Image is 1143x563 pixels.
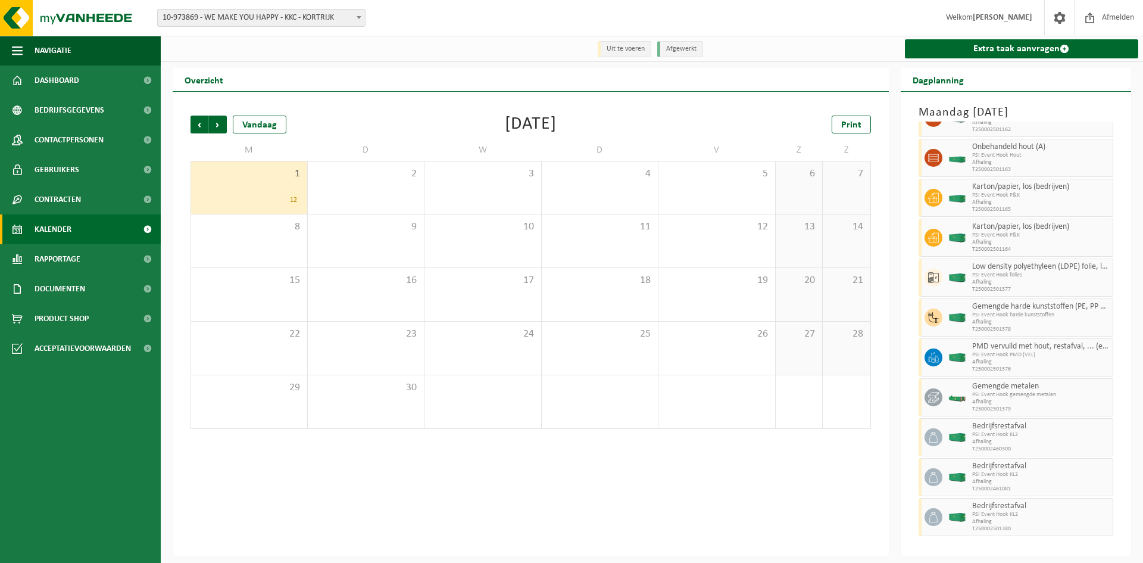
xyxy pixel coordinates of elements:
span: PSI Event Hook P&K [972,192,1110,199]
span: T250002501378 [972,326,1110,333]
img: HK-XC-40-GN-00 [948,473,966,482]
h3: Maandag [DATE] [919,104,1114,122]
td: D [542,139,659,161]
img: HK-XC-40-GN-00 [948,313,966,322]
li: Uit te voeren [598,41,651,57]
img: HK-XC-40-GN-00 [948,273,966,282]
li: Afgewerkt [657,41,703,57]
span: 1 [197,167,301,181]
span: Documenten [35,274,85,304]
img: HK-XC-30-GN-00 [948,194,966,203]
span: 13 [782,220,817,234]
span: PSI Event Hook KL2 [972,471,1110,478]
img: HK-XC-40-GN-00 [948,433,966,442]
span: 19 [664,274,769,287]
td: W [424,139,542,161]
h2: Dagplanning [901,68,976,91]
span: 10 [430,220,535,234]
span: 23 [314,328,419,341]
h2: Overzicht [173,68,235,91]
span: 4 [548,167,652,181]
span: Bedrijfsrestafval [972,422,1110,431]
span: Volgende [209,116,227,133]
span: PMD vervuild met hout, restafval, ... (events) [972,342,1110,352]
span: 26 [664,328,769,341]
td: Z [776,139,823,161]
span: 3 [430,167,535,181]
span: PSI Event Hook PMD (VEL) [972,352,1110,359]
img: HK-XC-10-GN-00 [948,393,966,402]
span: 8 [197,220,301,234]
span: 15 [197,274,301,287]
span: PSI Event Hook P&K [972,232,1110,239]
span: 11 [548,220,652,234]
span: 27 [782,328,817,341]
span: Gemengde metalen [972,382,1110,391]
span: 30 [314,381,419,394]
span: Bedrijfsrestafval [972,462,1110,471]
span: Afhaling [972,159,1110,166]
span: Afhaling [972,478,1110,486]
span: T250002501164 [972,246,1110,253]
td: Z [823,139,870,161]
span: Gebruikers [35,155,79,185]
span: Vorige [190,116,208,133]
span: 5 [664,167,769,181]
span: 12 [664,220,769,234]
span: Acceptatievoorwaarden [35,334,131,363]
span: Afhaling [972,119,1110,126]
span: T250002460300 [972,446,1110,453]
span: 10-973869 - WE MAKE YOU HAPPY - KKC - KORTRIJK [157,9,366,27]
span: 28 [829,328,864,341]
span: 14 [829,220,864,234]
span: 29 [197,381,301,394]
a: Print [832,116,871,133]
span: Navigatie [35,36,71,66]
strong: [PERSON_NAME] [973,13,1032,22]
span: T250002501379 [972,406,1110,413]
span: 22 [197,328,301,341]
span: Bedrijfsgegevens [35,95,104,125]
span: 20 [782,274,817,287]
span: Afhaling [972,518,1110,525]
span: 25 [548,328,652,341]
span: 9 [314,220,419,234]
span: PSI Event Hook folies [972,272,1110,279]
span: PSI Event Hook KL2 [972,511,1110,518]
td: D [308,139,425,161]
span: T250002461081 [972,486,1110,493]
span: 17 [430,274,535,287]
td: V [658,139,776,161]
img: HK-XC-20-GN-00 [948,154,966,163]
img: HK-XC-40-GN-00 [948,353,966,362]
span: Afhaling [972,239,1110,246]
span: 2 [314,167,419,181]
span: 7 [829,167,864,181]
span: 21 [829,274,864,287]
img: HK-XC-40-GN-00 [948,234,966,242]
span: Product Shop [35,304,89,334]
a: Extra taak aanvragen [905,39,1139,58]
span: Karton/papier, los (bedrijven) [972,222,1110,232]
span: Low density polyethyleen (LDPE) folie, los, gekleurd [972,262,1110,272]
div: 12 [286,192,301,208]
span: Afhaling [972,438,1110,446]
span: Contracten [35,185,81,214]
span: Afhaling [972,319,1110,326]
span: Onbehandeld hout (A) [972,142,1110,152]
span: T250002501376 [972,366,1110,373]
span: Afhaling [972,199,1110,206]
span: Karton/papier, los (bedrijven) [972,182,1110,192]
span: Afhaling [972,279,1110,286]
span: 6 [782,167,817,181]
div: [DATE] [505,116,557,133]
span: 18 [548,274,652,287]
span: PSI Event Hook harde kunststoffen [972,312,1110,319]
td: M [190,139,308,161]
span: 10-973869 - WE MAKE YOU HAPPY - KKC - KORTRIJK [158,10,365,26]
span: Afhaling [972,359,1110,366]
span: T250002501165 [972,206,1110,213]
span: Afhaling [972,399,1110,406]
span: T250002501162 [972,126,1110,133]
span: 24 [430,328,535,341]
